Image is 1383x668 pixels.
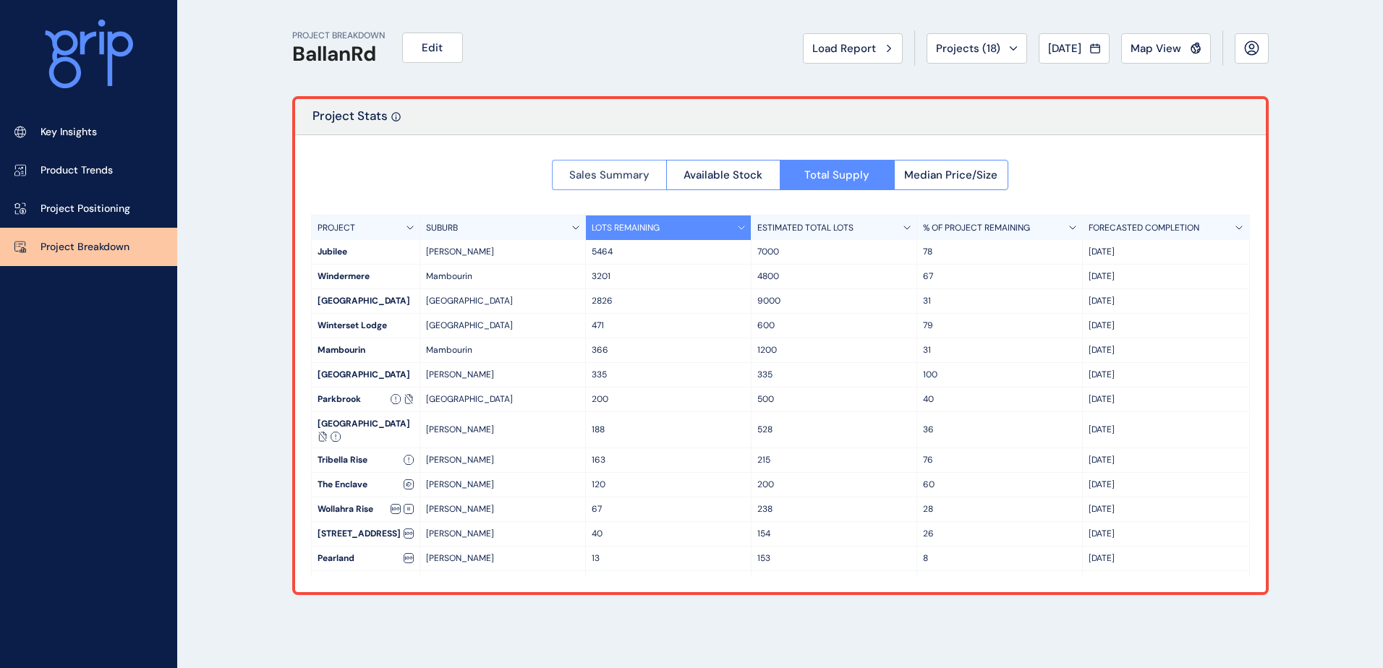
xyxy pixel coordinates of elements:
p: FORECASTED COMPLETION [1089,222,1199,234]
p: Project Stats [312,108,388,134]
p: 9000 [757,295,911,307]
p: PROJECT [318,222,355,234]
div: Mambourin [312,338,420,362]
div: [GEOGRAPHIC_DATA] [312,363,420,387]
p: [DATE] [1089,246,1243,258]
p: 67 [592,503,745,515]
p: 200 [592,393,745,406]
p: [PERSON_NAME] [426,454,579,466]
p: [PERSON_NAME] [426,424,579,436]
p: Mambourin [426,344,579,356]
p: [DATE] [1089,424,1243,436]
div: Jubilee [312,240,420,264]
p: 2826 [592,295,745,307]
p: [DATE] [1089,344,1243,356]
p: 120 [592,479,745,491]
p: 31 [923,295,1076,307]
p: 7000 [757,246,911,258]
p: [PERSON_NAME] [426,528,579,540]
span: Map View [1131,41,1181,56]
p: [GEOGRAPHIC_DATA] [426,320,579,332]
p: 3201 [592,270,745,283]
p: [DATE] [1089,369,1243,381]
p: SUBURB [426,222,458,234]
p: Mambourin [426,270,579,283]
p: % OF PROJECT REMAINING [923,222,1030,234]
p: [DATE] [1089,479,1243,491]
p: [PERSON_NAME] [426,503,579,515]
div: [GEOGRAPHIC_DATA] [312,412,420,448]
p: [DATE] [1089,552,1243,565]
p: 188 [592,424,745,436]
div: Winterset Lodge [312,314,420,338]
p: 153 [757,552,911,565]
p: 600 [757,320,911,332]
span: Sales Summary [569,168,650,182]
p: [DATE] [1089,503,1243,515]
p: [GEOGRAPHIC_DATA] [426,295,579,307]
p: 335 [757,369,911,381]
div: The Enclave [312,473,420,497]
p: [PERSON_NAME] [426,552,579,565]
p: 26 [923,528,1076,540]
p: Project Positioning [41,202,130,216]
p: Product Trends [41,163,113,178]
p: 36 [923,424,1076,436]
p: [GEOGRAPHIC_DATA] [426,393,579,406]
p: 238 [757,503,911,515]
button: Map View [1121,33,1211,64]
div: Pearland [312,547,420,570]
div: [STREET_ADDRESS] [312,522,420,546]
p: 471 [592,320,745,332]
p: 366 [592,344,745,356]
p: 28 [923,503,1076,515]
p: [PERSON_NAME] [426,246,579,258]
p: 500 [757,393,911,406]
button: Sales Summary [552,160,666,190]
p: 76 [923,454,1076,466]
p: [DATE] [1089,393,1243,406]
p: Key Insights [41,125,97,140]
button: Median Price/Size [894,160,1009,190]
p: 40 [592,528,745,540]
button: Edit [402,33,463,63]
p: 154 [757,528,911,540]
p: 528 [757,424,911,436]
p: 78 [923,246,1076,258]
p: 200 [757,479,911,491]
p: LOTS REMAINING [592,222,660,234]
p: 40 [923,393,1076,406]
h1: BallanRd [292,42,385,67]
p: [DATE] [1089,295,1243,307]
div: Parkbrook [312,387,420,411]
button: Projects (18) [927,33,1027,64]
p: [PERSON_NAME] [426,479,579,491]
span: Projects ( 18 ) [936,41,1000,56]
p: 4800 [757,270,911,283]
p: [DATE] [1089,454,1243,466]
div: Windermere [312,265,420,288]
button: Total Supply [780,160,894,190]
span: [DATE] [1048,41,1081,56]
p: 163 [592,454,745,466]
button: [DATE] [1039,33,1110,64]
div: Wollahra Rise [312,497,420,521]
span: Available Stock [684,168,762,182]
p: 8 [923,552,1076,565]
p: 335 [592,369,745,381]
span: Total Supply [804,168,869,182]
p: Project Breakdown [41,240,129,254]
p: 100 [923,369,1076,381]
p: 60 [923,479,1076,491]
p: PROJECT BREAKDOWN [292,30,385,42]
p: ESTIMATED TOTAL LOTS [757,222,854,234]
p: 31 [923,344,1076,356]
p: [DATE] [1089,528,1243,540]
p: 1200 [757,344,911,356]
span: Load Report [812,41,876,56]
p: [DATE] [1089,320,1243,332]
p: 13 [592,552,745,565]
span: Median Price/Size [904,168,997,182]
div: [GEOGRAPHIC_DATA] [312,289,420,313]
p: 215 [757,454,911,466]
